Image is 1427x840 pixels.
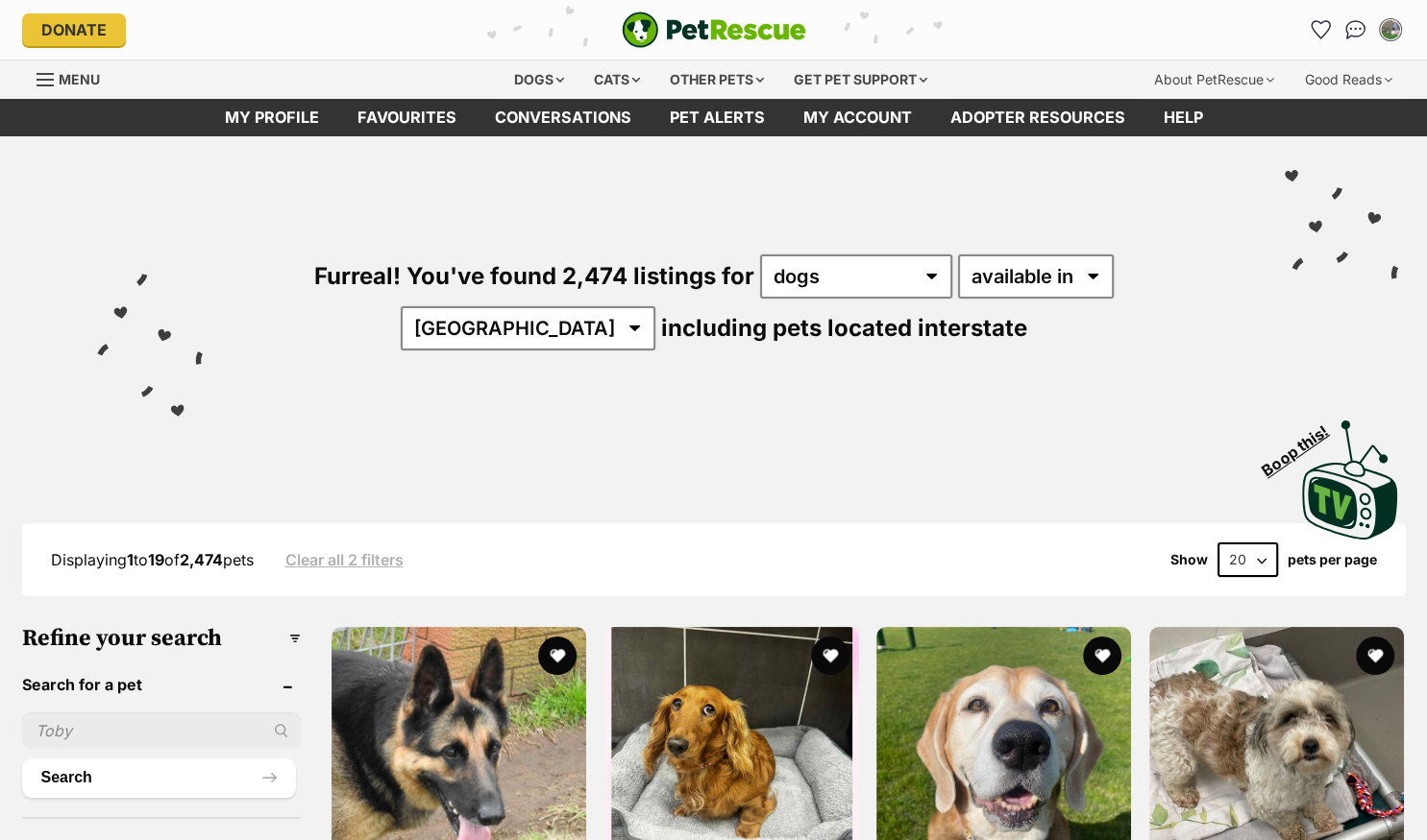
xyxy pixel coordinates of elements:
header: Search for a pet [22,676,302,693]
button: Search [22,758,297,797]
a: Adopter resources [931,99,1144,136]
a: Clear all 2 filters [285,551,404,568]
span: Menu [59,71,100,87]
a: Donate [22,13,126,46]
a: conversations [476,99,651,136]
button: favourite [538,636,577,675]
button: My account [1375,14,1406,45]
div: Other pets [656,60,777,99]
button: favourite [1083,636,1121,675]
label: pets per page [1288,552,1377,567]
ul: Account quick links [1306,14,1406,45]
button: favourite [1356,636,1394,675]
a: Menu [37,60,113,95]
a: My profile [206,99,338,136]
span: Displaying to of pets [51,550,254,569]
a: Favourites [1306,14,1337,45]
div: Dogs [501,60,578,99]
div: Get pet support [780,60,941,99]
div: About PetRescue [1141,60,1288,99]
span: Show [1170,552,1208,567]
strong: 19 [148,550,164,569]
div: Good Reads [1292,60,1406,99]
img: PetRescue TV logo [1302,420,1398,540]
button: favourite [810,636,849,675]
img: logo-e224e6f780fb5917bec1dbf3a21bbac754714ae5b6737aabdf751b685950b380.svg [622,12,806,48]
strong: 1 [127,550,134,569]
a: PetRescue [622,12,806,48]
a: Favourites [338,99,476,136]
img: chat-41dd97257d64d25036548639549fe6c8038ab92f7586957e7f3b1b290dea8141.svg [1345,20,1365,39]
span: Boop this! [1259,410,1347,479]
span: Furreal! You've found 2,474 listings for [314,262,754,290]
input: Toby [22,712,302,749]
div: Cats [580,60,653,99]
strong: 2,474 [180,550,223,569]
img: Merelyn Matheson profile pic [1381,20,1400,39]
a: Pet alerts [651,99,784,136]
a: Help [1144,99,1222,136]
span: including pets located interstate [661,314,1027,342]
h3: Refine your search [22,625,302,652]
a: My account [784,99,931,136]
a: Conversations [1341,14,1371,45]
a: Boop this! [1302,403,1398,543]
